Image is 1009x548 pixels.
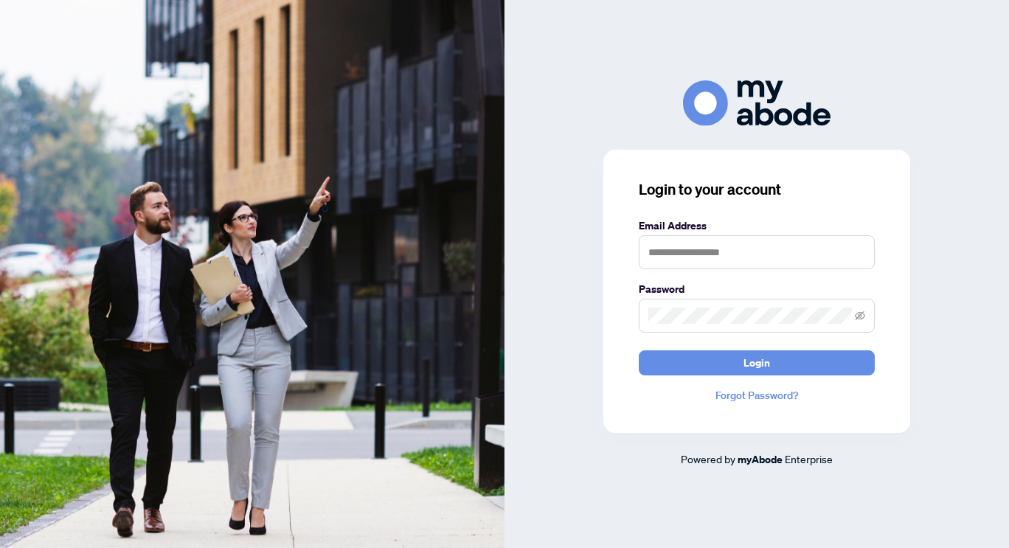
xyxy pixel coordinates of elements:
label: Email Address [639,218,875,234]
h3: Login to your account [639,179,875,200]
span: Powered by [681,452,735,465]
span: Enterprise [785,452,833,465]
a: Forgot Password? [639,387,875,403]
span: eye-invisible [855,311,865,321]
label: Password [639,281,875,297]
a: myAbode [738,451,783,468]
button: Login [639,350,875,375]
img: ma-logo [683,80,831,125]
span: Login [743,351,770,375]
